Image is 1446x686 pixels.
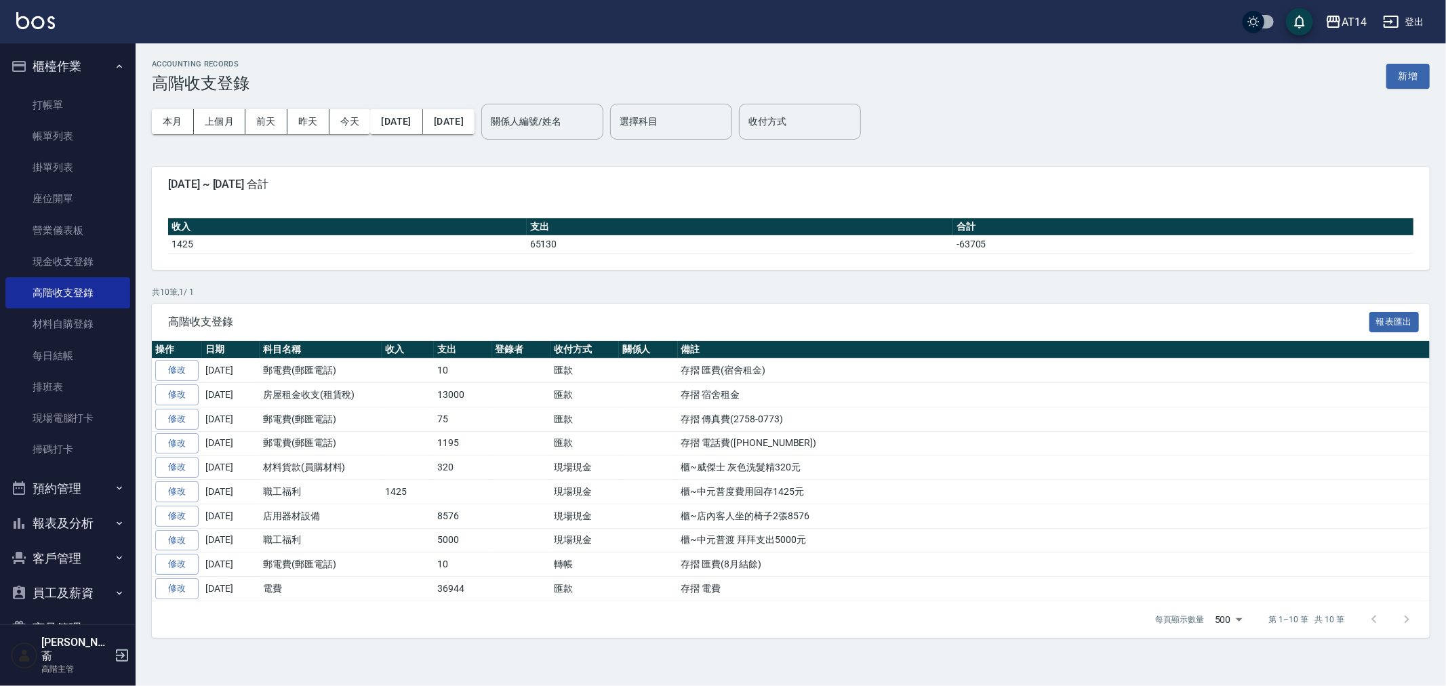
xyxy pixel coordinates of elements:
a: 修改 [155,578,199,599]
a: 每日結帳 [5,340,130,371]
td: 現場現金 [550,504,619,528]
td: [DATE] [202,528,260,552]
button: 本月 [152,109,194,134]
button: 登出 [1378,9,1430,35]
th: 日期 [202,341,260,359]
h2: ACCOUNTING RECORDS [152,60,249,68]
td: 65130 [527,235,953,253]
button: 上個月 [194,109,245,134]
a: 修改 [155,530,199,551]
th: 收入 [382,341,434,359]
div: AT14 [1342,14,1367,31]
td: [DATE] [202,407,260,431]
td: 5000 [434,528,491,552]
th: 支出 [434,341,491,359]
th: 登錄者 [491,341,550,359]
td: 現場現金 [550,480,619,504]
td: 13000 [434,383,491,407]
td: 電費 [260,577,382,601]
img: Logo [16,12,55,29]
td: 存摺 匯費(8月結餘) [678,552,1430,577]
a: 營業儀表板 [5,215,130,246]
td: 櫃~店內客人坐的椅子2張8576 [678,504,1430,528]
a: 修改 [155,409,199,430]
td: 1425 [168,235,527,253]
a: 帳單列表 [5,121,130,152]
span: 高階收支登錄 [168,315,1369,329]
a: 修改 [155,433,199,454]
a: 材料自購登錄 [5,308,130,340]
button: 昨天 [287,109,329,134]
td: 匯款 [550,383,619,407]
td: 存摺 匯費(宿舍租金) [678,359,1430,383]
td: [DATE] [202,359,260,383]
td: 郵電費(郵匯電話) [260,407,382,431]
a: 掃碼打卡 [5,434,130,465]
td: [DATE] [202,577,260,601]
th: 收入 [168,218,527,236]
td: 房屋租金收支(租賃稅) [260,383,382,407]
td: 匯款 [550,431,619,456]
td: 匯款 [550,359,619,383]
a: 現金收支登錄 [5,246,130,277]
td: [DATE] [202,456,260,480]
a: 高階收支登錄 [5,277,130,308]
p: 第 1–10 筆 共 10 筆 [1269,613,1344,626]
td: [DATE] [202,552,260,577]
td: [DATE] [202,504,260,528]
td: 櫃~威傑士 灰色洗髮精320元 [678,456,1430,480]
td: 郵電費(郵匯電話) [260,359,382,383]
td: 320 [434,456,491,480]
button: [DATE] [370,109,422,134]
th: 科目名稱 [260,341,382,359]
h3: 高階收支登錄 [152,74,249,93]
td: 36944 [434,577,491,601]
td: 存摺 宿舍租金 [678,383,1430,407]
p: 共 10 筆, 1 / 1 [152,286,1430,298]
td: 10 [434,552,491,577]
th: 操作 [152,341,202,359]
a: 報表匯出 [1369,315,1420,327]
button: 員工及薪資 [5,576,130,611]
td: 10 [434,359,491,383]
td: 現場現金 [550,456,619,480]
td: 現場現金 [550,528,619,552]
button: 前天 [245,109,287,134]
td: 櫃~中元普度費用回存1425元 [678,480,1430,504]
img: Person [11,642,38,669]
td: [DATE] [202,480,260,504]
button: 報表匯出 [1369,312,1420,333]
a: 現場電腦打卡 [5,403,130,434]
td: 存摺 傳真費(2758-0773) [678,407,1430,431]
td: 郵電費(郵匯電話) [260,552,382,577]
a: 修改 [155,457,199,478]
td: 匯款 [550,407,619,431]
a: 修改 [155,481,199,502]
button: [DATE] [423,109,475,134]
h5: [PERSON_NAME]萮 [41,636,111,663]
p: 高階主管 [41,663,111,675]
a: 新增 [1386,69,1430,82]
td: 存摺 電費 [678,577,1430,601]
a: 修改 [155,506,199,527]
td: 職工福利 [260,528,382,552]
td: 1195 [434,431,491,456]
th: 合計 [953,218,1413,236]
td: 店用器材設備 [260,504,382,528]
td: -63705 [953,235,1413,253]
button: AT14 [1320,8,1372,36]
a: 排班表 [5,371,130,403]
button: save [1286,8,1313,35]
th: 支出 [527,218,953,236]
button: 櫃檯作業 [5,49,130,84]
td: 75 [434,407,491,431]
button: 今天 [329,109,371,134]
td: 材料貨款(員購材料) [260,456,382,480]
button: 客戶管理 [5,541,130,576]
td: 匯款 [550,577,619,601]
a: 掛單列表 [5,152,130,183]
td: [DATE] [202,383,260,407]
td: 職工福利 [260,480,382,504]
td: 8576 [434,504,491,528]
span: [DATE] ~ [DATE] 合計 [168,178,1413,191]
